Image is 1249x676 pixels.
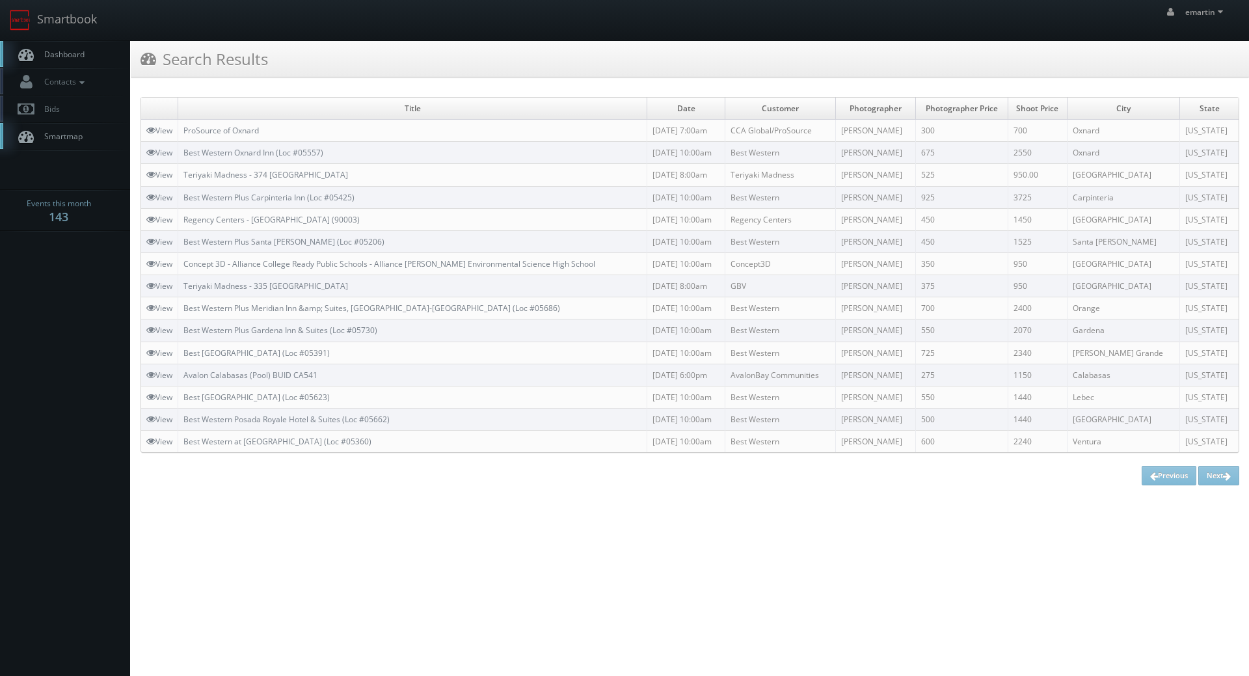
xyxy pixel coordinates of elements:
[835,164,915,186] td: [PERSON_NAME]
[647,230,725,252] td: [DATE] 10:00am
[38,49,85,60] span: Dashboard
[647,342,725,364] td: [DATE] 10:00am
[1067,186,1179,208] td: Carpinteria
[915,275,1008,297] td: 375
[178,98,647,120] td: Title
[725,98,836,120] td: Customer
[1008,364,1067,386] td: 1150
[647,364,725,386] td: [DATE] 6:00pm
[1008,142,1067,164] td: 2550
[183,125,259,136] a: ProSource of Oxnard
[835,98,915,120] td: Photographer
[725,297,836,319] td: Best Western
[647,164,725,186] td: [DATE] 8:00am
[835,120,915,142] td: [PERSON_NAME]
[1067,386,1179,408] td: Lebec
[835,342,915,364] td: [PERSON_NAME]
[725,275,836,297] td: GBV
[1008,408,1067,430] td: 1440
[1008,98,1067,120] td: Shoot Price
[1185,7,1227,18] span: emartin
[725,186,836,208] td: Best Western
[1067,208,1179,230] td: [GEOGRAPHIC_DATA]
[27,197,91,210] span: Events this month
[915,208,1008,230] td: 450
[141,47,268,70] h3: Search Results
[1180,186,1239,208] td: [US_STATE]
[725,408,836,430] td: Best Western
[647,319,725,342] td: [DATE] 10:00am
[835,386,915,408] td: [PERSON_NAME]
[1008,297,1067,319] td: 2400
[1180,431,1239,453] td: [US_STATE]
[1180,408,1239,430] td: [US_STATE]
[915,164,1008,186] td: 525
[647,297,725,319] td: [DATE] 10:00am
[1180,252,1239,275] td: [US_STATE]
[915,342,1008,364] td: 725
[915,408,1008,430] td: 500
[725,120,836,142] td: CCA Global/ProSource
[835,364,915,386] td: [PERSON_NAME]
[183,347,330,358] a: Best [GEOGRAPHIC_DATA] (Loc #05391)
[725,164,836,186] td: Teriyaki Madness
[647,408,725,430] td: [DATE] 10:00am
[10,10,31,31] img: smartbook-logo.png
[1067,120,1179,142] td: Oxnard
[146,147,172,158] a: View
[1008,164,1067,186] td: 950.00
[146,392,172,403] a: View
[835,252,915,275] td: [PERSON_NAME]
[146,125,172,136] a: View
[146,192,172,203] a: View
[647,252,725,275] td: [DATE] 10:00am
[1067,342,1179,364] td: [PERSON_NAME] Grande
[183,169,348,180] a: Teriyaki Madness - 374 [GEOGRAPHIC_DATA]
[1180,98,1239,120] td: State
[1008,208,1067,230] td: 1450
[183,370,317,381] a: Avalon Calabasas (Pool) BUID CA541
[1067,297,1179,319] td: Orange
[647,98,725,120] td: Date
[183,303,560,314] a: Best Western Plus Meridian Inn &amp; Suites, [GEOGRAPHIC_DATA]-[GEOGRAPHIC_DATA] (Loc #05686)
[1180,319,1239,342] td: [US_STATE]
[1008,319,1067,342] td: 2070
[146,280,172,291] a: View
[915,252,1008,275] td: 350
[915,120,1008,142] td: 300
[1180,297,1239,319] td: [US_STATE]
[835,319,915,342] td: [PERSON_NAME]
[915,386,1008,408] td: 550
[1180,275,1239,297] td: [US_STATE]
[915,319,1008,342] td: 550
[647,142,725,164] td: [DATE] 10:00am
[725,319,836,342] td: Best Western
[1067,230,1179,252] td: Santa [PERSON_NAME]
[1067,408,1179,430] td: [GEOGRAPHIC_DATA]
[38,131,83,142] span: Smartmap
[647,386,725,408] td: [DATE] 10:00am
[1180,364,1239,386] td: [US_STATE]
[725,431,836,453] td: Best Western
[1067,164,1179,186] td: [GEOGRAPHIC_DATA]
[835,297,915,319] td: [PERSON_NAME]
[146,258,172,269] a: View
[183,236,384,247] a: Best Western Plus Santa [PERSON_NAME] (Loc #05206)
[915,230,1008,252] td: 450
[1067,364,1179,386] td: Calabasas
[38,76,88,87] span: Contacts
[1180,208,1239,230] td: [US_STATE]
[835,208,915,230] td: [PERSON_NAME]
[1008,252,1067,275] td: 950
[146,169,172,180] a: View
[915,186,1008,208] td: 925
[1008,342,1067,364] td: 2340
[38,103,60,115] span: Bids
[1180,120,1239,142] td: [US_STATE]
[915,98,1008,120] td: Photographer Price
[1067,275,1179,297] td: [GEOGRAPHIC_DATA]
[183,325,377,336] a: Best Western Plus Gardena Inn & Suites (Loc #05730)
[915,142,1008,164] td: 675
[183,214,360,225] a: Regency Centers - [GEOGRAPHIC_DATA] (90003)
[183,392,330,403] a: Best [GEOGRAPHIC_DATA] (Loc #05623)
